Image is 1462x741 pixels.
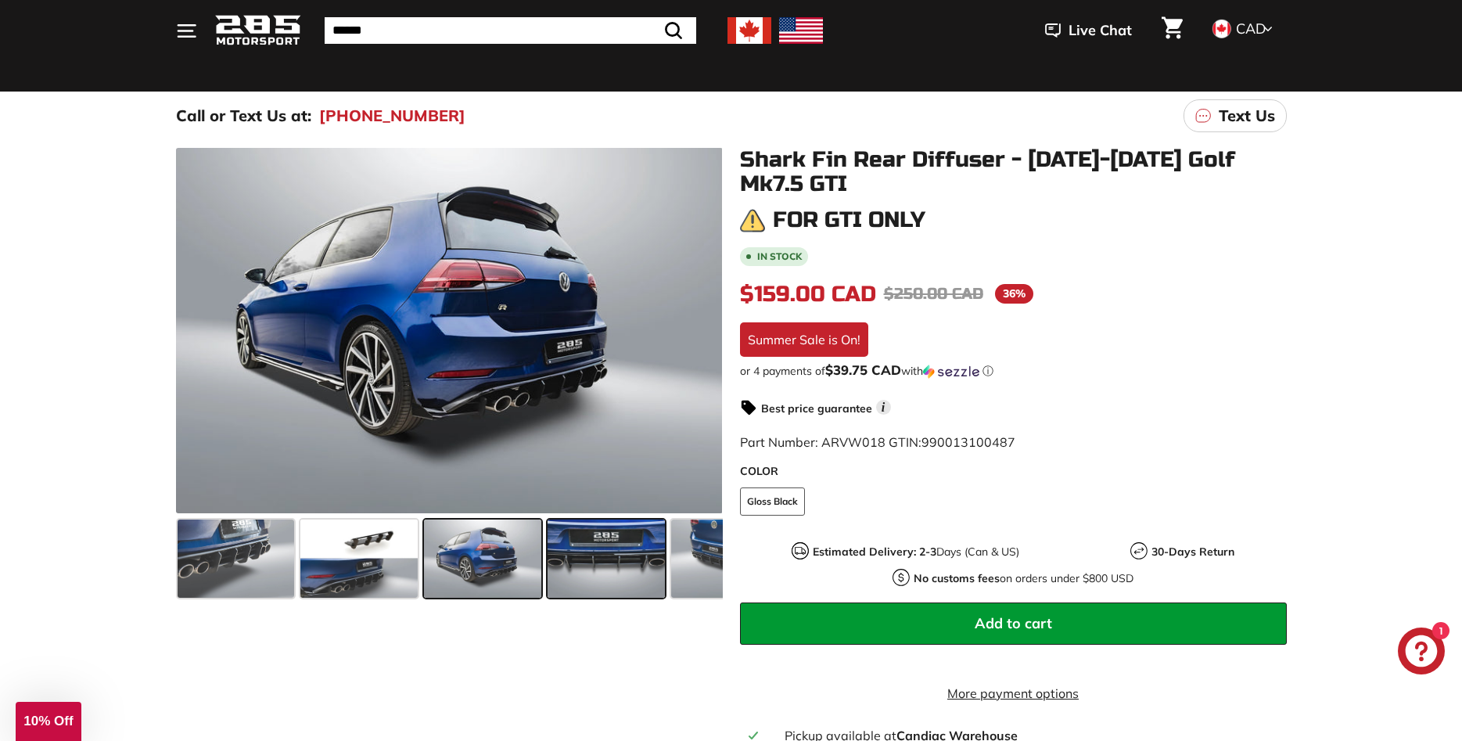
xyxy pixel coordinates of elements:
[319,104,465,128] a: [PHONE_NUMBER]
[740,363,1287,379] div: or 4 payments of$39.75 CADwithSezzle Click to learn more about Sezzle
[921,434,1015,450] span: 990013100487
[740,322,868,357] div: Summer Sale is On!
[740,363,1287,379] div: or 4 payments of with
[914,571,1000,585] strong: No customs fees
[825,362,901,378] span: $39.75 CAD
[1393,628,1449,678] inbox-online-store-chat: Shopify online store chat
[740,208,765,233] img: warning.png
[1219,104,1275,128] p: Text Us
[740,148,1287,196] h1: Shark Fin Rear Diffuser - [DATE]-[DATE] Golf Mk7.5 GTI
[757,252,802,261] b: In stock
[740,463,1287,480] label: COLOR
[176,104,311,128] p: Call or Text Us at:
[975,614,1052,632] span: Add to cart
[876,400,891,415] span: i
[1236,20,1266,38] span: CAD
[23,714,73,728] span: 10% Off
[740,603,1287,645] button: Add to cart
[761,401,872,415] strong: Best price guarantee
[773,208,925,232] h3: For GTI only
[325,17,696,44] input: Search
[740,434,1015,450] span: Part Number: ARVW018 GTIN:
[740,281,876,308] span: $159.00 CAD
[1069,20,1132,41] span: Live Chat
[1025,11,1152,50] button: Live Chat
[995,284,1033,304] span: 36%
[215,13,301,49] img: Logo_285_Motorsport_areodynamics_components
[740,684,1287,703] a: More payment options
[813,545,936,559] strong: Estimated Delivery: 2-3
[923,365,979,379] img: Sezzle
[914,570,1133,587] p: on orders under $800 USD
[813,544,1019,560] p: Days (Can & US)
[884,284,983,304] span: $250.00 CAD
[1151,545,1234,559] strong: 30-Days Return
[1152,4,1192,57] a: Cart
[1184,99,1287,132] a: Text Us
[16,702,81,741] div: 10% Off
